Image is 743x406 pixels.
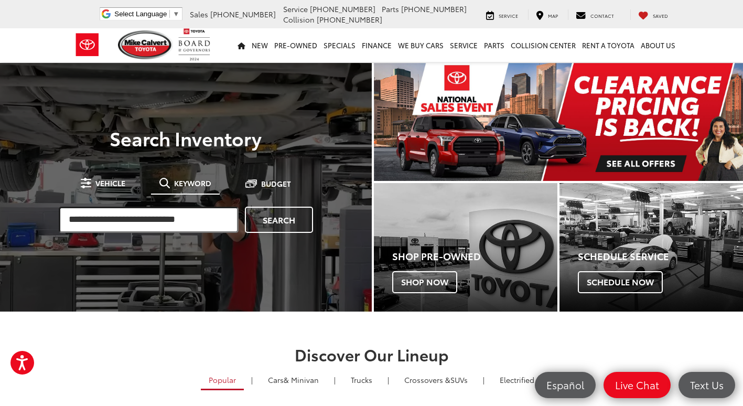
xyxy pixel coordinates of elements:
a: Contact [568,9,622,20]
h2: Discover Our Lineup [73,346,671,363]
h3: Search Inventory [44,127,328,148]
a: Electrified [492,371,542,389]
a: Cars [260,371,327,389]
span: [PHONE_NUMBER] [317,14,382,25]
span: Sales [190,9,208,19]
span: Español [541,378,589,391]
span: Map [548,12,558,19]
a: Collision Center [508,28,579,62]
span: Schedule Now [578,271,663,293]
a: Parts [481,28,508,62]
a: About Us [638,28,679,62]
span: [PHONE_NUMBER] [310,4,375,14]
a: Search [245,207,313,233]
a: Map [528,9,566,20]
img: Toyota [68,28,107,62]
span: [PHONE_NUMBER] [401,4,467,14]
span: Vehicle [95,179,125,187]
span: Crossovers & [404,375,450,385]
a: My Saved Vehicles [630,9,676,20]
span: Text Us [685,378,729,391]
a: Schedule Service Schedule Now [559,183,743,312]
span: ​ [169,10,170,18]
a: Home [234,28,249,62]
a: Service [478,9,526,20]
span: Contact [590,12,614,19]
span: Service [283,4,308,14]
span: Keyword [174,179,211,187]
a: SUVs [396,371,476,389]
a: WE BUY CARS [395,28,447,62]
img: Mike Calvert Toyota [118,30,174,59]
span: & Minivan [284,375,319,385]
li: | [385,375,392,385]
span: Budget [261,180,291,187]
span: Service [499,12,518,19]
a: Trucks [343,371,380,389]
span: [PHONE_NUMBER] [210,9,276,19]
div: Toyota [374,183,557,312]
a: Select Language​ [114,10,179,18]
span: Parts [382,4,399,14]
span: Live Chat [610,378,664,391]
a: Pre-Owned [271,28,320,62]
a: Shop Pre-Owned Shop Now [374,183,557,312]
a: Service [447,28,481,62]
div: Toyota [559,183,743,312]
span: Collision [283,14,315,25]
h4: Shop Pre-Owned [392,251,557,262]
span: Saved [653,12,668,19]
a: Finance [359,28,395,62]
span: Select Language [114,10,167,18]
a: Español [535,372,596,398]
li: | [331,375,338,385]
a: Text Us [679,372,735,398]
li: | [480,375,487,385]
span: ▼ [173,10,179,18]
span: Shop Now [392,271,457,293]
li: | [249,375,255,385]
a: New [249,28,271,62]
a: Rent a Toyota [579,28,638,62]
a: Popular [201,371,244,390]
a: Specials [320,28,359,62]
a: Live Chat [604,372,671,398]
h4: Schedule Service [578,251,743,262]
